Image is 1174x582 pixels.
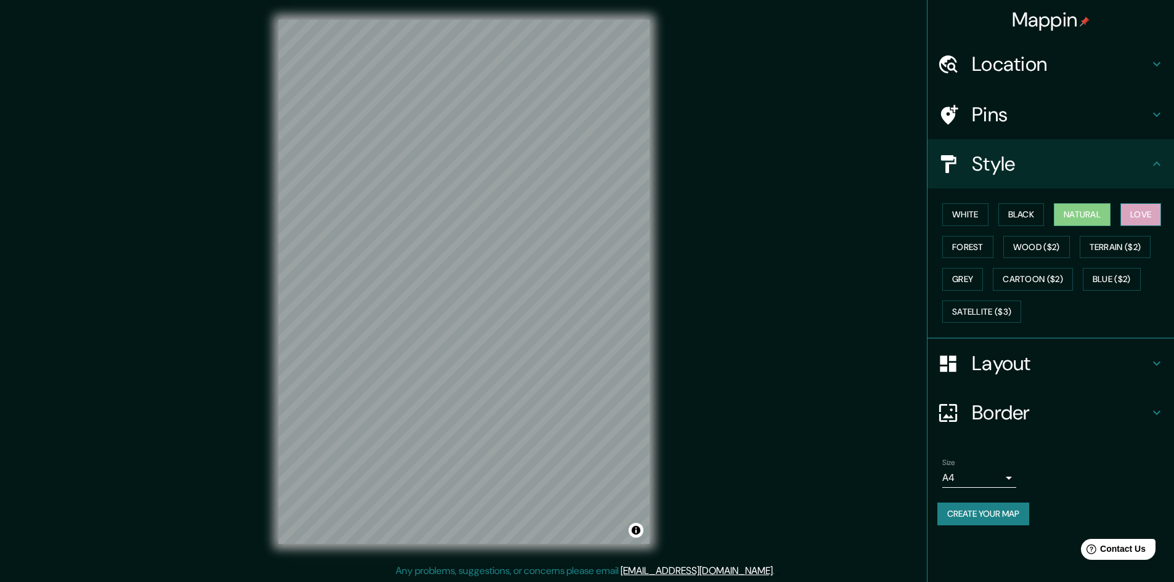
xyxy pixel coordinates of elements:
[972,52,1149,76] h4: Location
[1003,236,1070,259] button: Wood ($2)
[927,39,1174,89] div: Location
[396,564,775,578] p: Any problems, suggestions, or concerns please email .
[942,458,955,468] label: Size
[927,139,1174,188] div: Style
[927,339,1174,388] div: Layout
[1120,203,1161,226] button: Love
[942,236,993,259] button: Forest
[1054,203,1111,226] button: Natural
[279,20,650,544] canvas: Map
[1080,236,1151,259] button: Terrain ($2)
[942,203,989,226] button: White
[777,564,779,578] div: .
[1083,268,1141,291] button: Blue ($2)
[998,203,1045,226] button: Black
[972,102,1149,127] h4: Pins
[621,564,773,577] a: [EMAIL_ADDRESS][DOMAIN_NAME]
[1080,17,1090,26] img: pin-icon.png
[972,152,1149,176] h4: Style
[937,503,1029,525] button: Create your map
[775,564,777,578] div: .
[993,268,1073,291] button: Cartoon ($2)
[972,400,1149,425] h4: Border
[972,351,1149,376] h4: Layout
[942,468,1016,488] div: A4
[629,523,643,538] button: Toggle attribution
[942,301,1021,323] button: Satellite ($3)
[942,268,983,291] button: Grey
[1012,7,1090,32] h4: Mappin
[1064,534,1160,568] iframe: Help widget launcher
[927,90,1174,139] div: Pins
[927,388,1174,437] div: Border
